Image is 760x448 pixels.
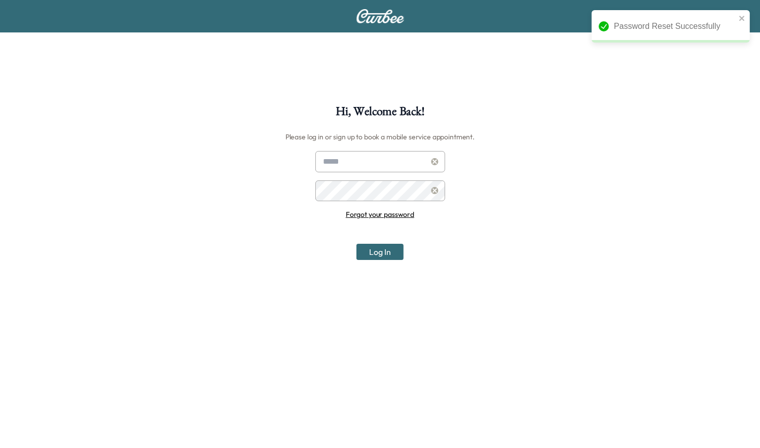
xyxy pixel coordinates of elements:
[356,244,404,260] button: Log In
[336,105,424,123] h1: Hi, Welcome Back!
[739,14,746,22] button: close
[356,9,405,23] img: Curbee Logo
[285,129,475,145] h6: Please log in or sign up to book a mobile service appointment.
[614,20,736,32] div: Password Reset Successfully
[346,210,414,219] a: Forgot your password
